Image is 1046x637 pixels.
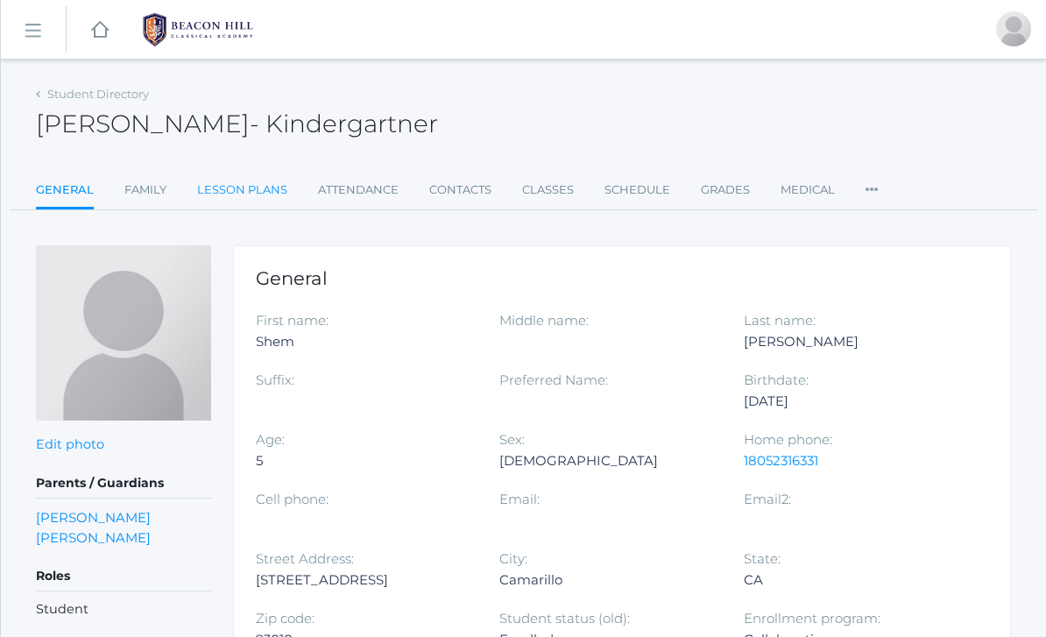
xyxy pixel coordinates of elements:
[256,570,473,591] div: [STREET_ADDRESS]
[604,173,670,208] a: Schedule
[499,550,527,567] label: City:
[256,610,315,626] label: Zip code:
[256,312,329,329] label: First name:
[744,570,961,591] div: CA
[36,110,438,138] h2: [PERSON_NAME]
[744,491,791,507] label: Email2:
[124,173,166,208] a: Family
[744,372,809,388] label: Birthdate:
[197,173,287,208] a: Lesson Plans
[744,610,880,626] label: Enrollment program:
[36,527,151,548] a: [PERSON_NAME]
[256,331,473,352] div: Shem
[499,491,540,507] label: Email:
[522,173,574,208] a: Classes
[499,372,608,388] label: Preferred Name:
[36,173,94,210] a: General
[996,11,1031,46] div: Bradley Zeller
[744,391,961,412] div: [DATE]
[701,173,750,208] a: Grades
[36,562,211,591] h5: Roles
[429,173,491,208] a: Contacts
[499,450,717,471] div: [DEMOGRAPHIC_DATA]
[744,550,781,567] label: State:
[256,450,473,471] div: 5
[499,570,717,591] div: Camarillo
[781,173,835,208] a: Medical
[132,8,264,52] img: 1_BHCALogos-05.png
[250,109,438,138] span: - Kindergartner
[256,431,285,448] label: Age:
[256,372,294,388] label: Suffix:
[744,452,818,469] a: 18052316331
[256,491,329,507] label: Cell phone:
[36,436,104,452] a: Edit photo
[499,610,630,626] label: Student status (old):
[36,507,151,527] a: [PERSON_NAME]
[318,173,399,208] a: Attendance
[256,550,354,567] label: Street Address:
[256,268,988,288] h1: General
[744,431,832,448] label: Home phone:
[36,245,211,421] img: Shem Zeller
[744,312,816,329] label: Last name:
[36,469,211,499] h5: Parents / Guardians
[499,312,589,329] label: Middle name:
[36,600,211,619] li: Student
[499,431,525,448] label: Sex:
[47,87,149,101] a: Student Directory
[744,331,961,352] div: [PERSON_NAME]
